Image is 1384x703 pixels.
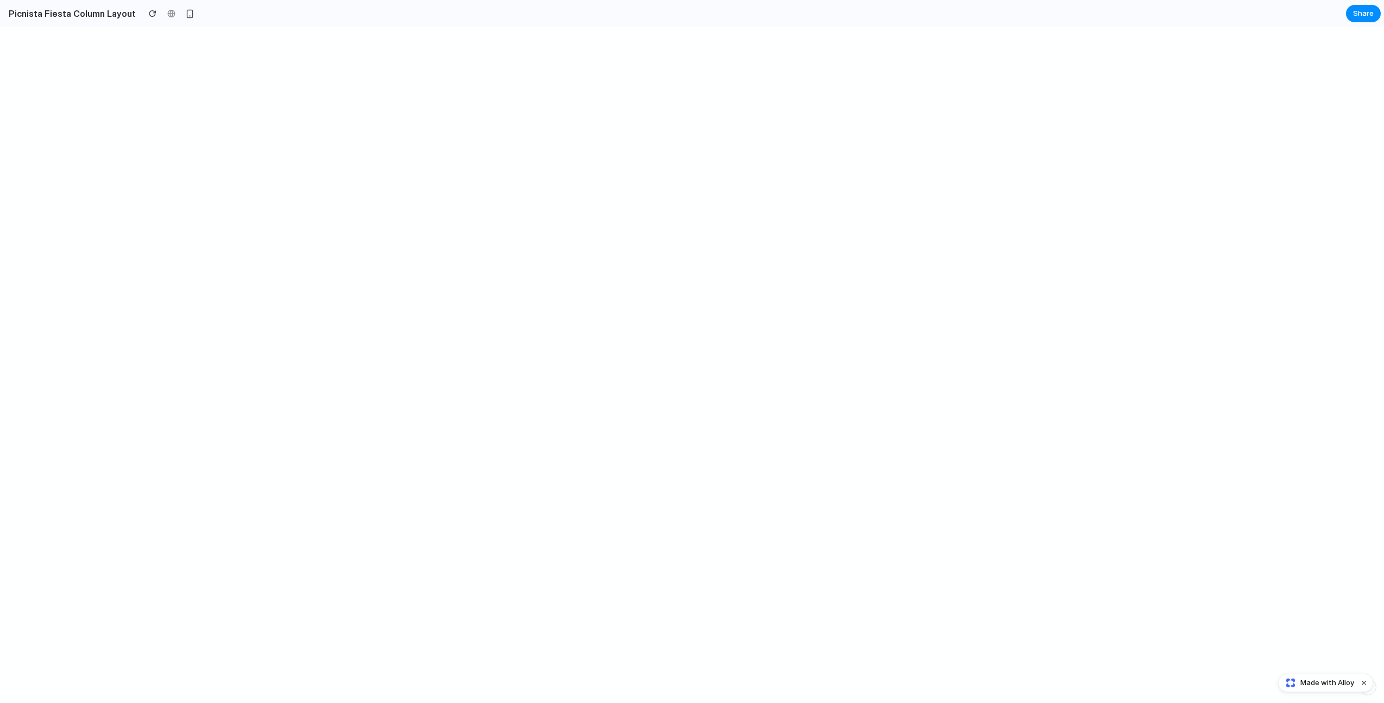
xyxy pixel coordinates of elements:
a: Made with Alloy [1279,677,1355,688]
button: Dismiss watermark [1357,676,1370,689]
button: Share [1346,5,1381,22]
span: Made with Alloy [1300,677,1354,688]
span: Share [1353,8,1374,19]
h2: Picnista Fiesta Column Layout [4,7,136,20]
